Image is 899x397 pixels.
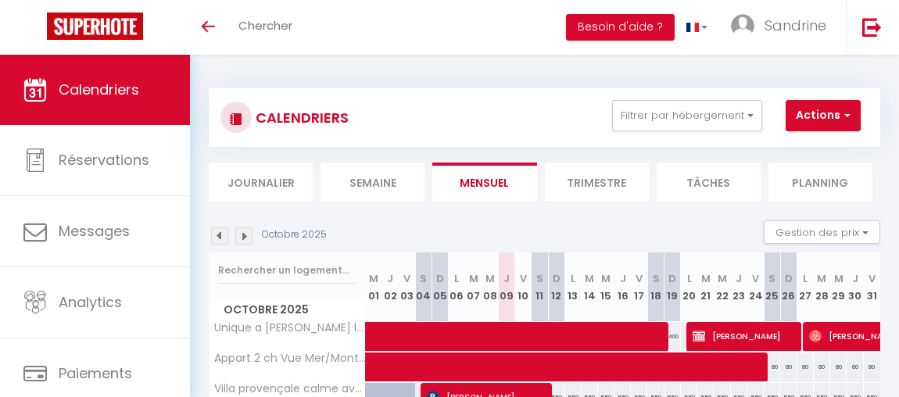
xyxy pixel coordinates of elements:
[321,163,424,201] li: Semaine
[869,271,876,286] abbr: V
[852,271,858,286] abbr: J
[764,220,880,244] button: Gestion des prix
[520,271,527,286] abbr: V
[436,271,444,286] abbr: D
[693,321,797,351] span: [PERSON_NAME]
[681,252,697,322] th: 20
[612,100,762,131] button: Filtrer par hébergement
[469,271,478,286] abbr: M
[403,271,410,286] abbr: V
[548,252,564,322] th: 12
[847,252,863,322] th: 30
[697,252,714,322] th: 21
[797,252,814,322] th: 27
[209,163,313,201] li: Journalier
[366,252,382,322] th: 01
[834,271,843,286] abbr: M
[515,252,532,322] th: 10
[212,352,368,364] span: Appart 2 ch Vue Mer/Montagne, [GEOGRAPHIC_DATA], Parking
[59,292,122,312] span: Analytics
[399,252,415,322] th: 03
[653,271,660,286] abbr: S
[59,221,130,241] span: Messages
[765,16,826,35] span: Sandrine
[262,227,327,242] p: Octobre 2025
[768,163,872,201] li: Planning
[752,271,759,286] abbr: V
[387,271,393,286] abbr: J
[830,252,847,322] th: 29
[485,271,495,286] abbr: M
[817,271,826,286] abbr: M
[582,252,598,322] th: 14
[553,271,561,286] abbr: D
[731,252,747,322] th: 23
[803,271,808,286] abbr: L
[532,252,548,322] th: 11
[212,322,368,334] span: Unique a [PERSON_NAME] les Pins duplex 200m plage
[814,252,830,322] th: 28
[718,271,727,286] abbr: M
[714,252,730,322] th: 22
[571,271,575,286] abbr: L
[432,163,536,201] li: Mensuel
[614,252,631,322] th: 16
[687,271,692,286] abbr: L
[620,271,626,286] abbr: J
[701,271,711,286] abbr: M
[59,80,139,99] span: Calendriers
[382,252,399,322] th: 02
[631,252,647,322] th: 17
[498,252,514,322] th: 09
[585,271,594,286] abbr: M
[432,252,448,322] th: 05
[657,163,761,201] li: Tâches
[780,252,797,322] th: 26
[768,271,775,286] abbr: S
[566,14,675,41] button: Besoin d'aide ?
[503,271,510,286] abbr: J
[415,252,432,322] th: 04
[449,252,465,322] th: 06
[747,252,764,322] th: 24
[864,252,880,322] th: 31
[664,252,681,322] th: 19
[238,17,292,34] span: Chercher
[736,271,742,286] abbr: J
[598,252,614,322] th: 15
[454,271,459,286] abbr: L
[785,271,793,286] abbr: D
[47,13,143,40] img: Super Booking
[252,100,349,135] h3: CALENDRIERS
[59,150,149,170] span: Réservations
[420,271,427,286] abbr: S
[212,383,368,395] span: Villa provençale calme avec [PERSON_NAME] – 6 ch
[647,252,664,322] th: 18
[731,14,754,38] img: ...
[536,271,543,286] abbr: S
[465,252,482,322] th: 07
[601,271,611,286] abbr: M
[545,163,649,201] li: Trimestre
[369,271,378,286] abbr: M
[59,363,132,383] span: Paiements
[210,299,365,321] span: Octobre 2025
[564,252,581,322] th: 13
[482,252,498,322] th: 08
[636,271,643,286] abbr: V
[786,100,861,131] button: Actions
[764,252,780,322] th: 25
[668,271,676,286] abbr: D
[862,17,882,37] img: logout
[218,256,356,284] input: Rechercher un logement...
